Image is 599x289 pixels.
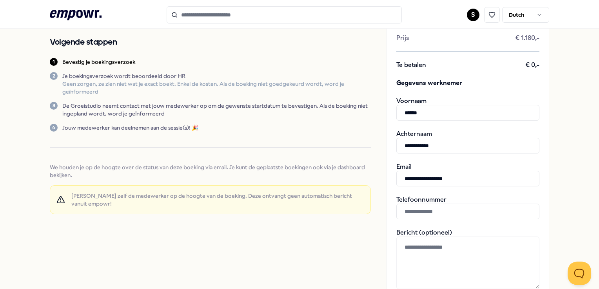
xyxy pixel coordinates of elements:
span: Prijs [396,34,409,42]
div: Achternaam [396,130,539,154]
div: Email [396,163,539,186]
span: We houden je op de hoogte over de status van deze boeking via email. Je kunt de geplaatste boekin... [50,163,370,179]
iframe: Help Scout Beacon - Open [568,262,591,285]
div: 4 [50,124,58,132]
span: € 1.180,- [515,34,539,42]
h2: Volgende stappen [50,36,370,49]
div: 3 [50,102,58,110]
div: 1 [50,58,58,66]
input: Search for products, categories or subcategories [167,6,402,23]
span: Te betalen [396,61,426,69]
span: Gegevens werknemer [396,78,539,88]
span: € 0,- [525,61,539,69]
p: Jouw medewerker kan deelnemen aan de sessie(s)! 🎉 [62,124,198,132]
div: Telefoonnummer [396,196,539,219]
p: De Groeistudio neemt contact met jouw medewerker op om de gewenste startdatum te bevestigen. Als ... [62,102,370,117]
div: 2 [50,72,58,80]
p: Bevestig je boekingsverzoek [62,58,135,66]
p: Je boekingsverzoek wordt beoordeeld door HR [62,72,370,80]
button: S [467,9,479,21]
p: Geen zorgen, ze zien niet wat je exact boekt. Enkel de kosten. Als de boeking niet goedgekeurd wo... [62,80,370,96]
div: Voornaam [396,97,539,121]
span: [PERSON_NAME] zelf de medewerker op de hoogte van de boeking. Deze ontvangt geen automatisch beri... [71,192,364,208]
